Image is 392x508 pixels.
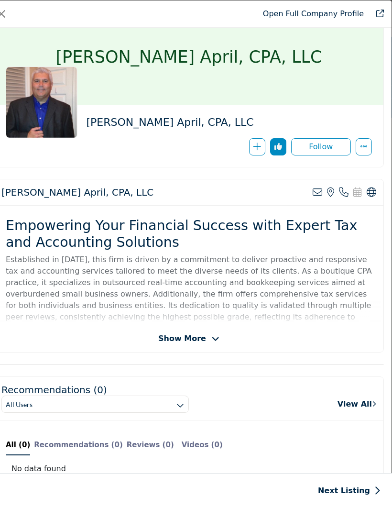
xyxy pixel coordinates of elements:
[55,9,322,105] h1: [PERSON_NAME] April, CPA, LLC
[6,66,77,138] img: francis-j-april-cpa-llc logo
[270,138,286,155] button: Redirect to login page
[34,441,123,449] b: Recommendations (0)
[127,441,174,449] b: Reviews (0)
[182,441,223,449] b: Videos (0)
[87,116,349,129] h2: [PERSON_NAME] April, CPA, LLC
[356,138,372,155] button: More Options
[11,463,66,475] span: No data found
[6,217,372,250] h2: Empowering Your Financial Success with Expert Tax and Accounting Solutions
[263,9,364,18] a: Redirect to francis-j-april-cpa-llc
[1,187,153,198] h2: Francis J. April, CPA, LLC
[291,138,351,155] button: Redirect to login
[158,333,206,344] span: Show More
[338,398,376,410] a: View All
[6,254,372,334] p: Established in [DATE], this firm is driven by a commitment to deliver proactive and responsive ta...
[6,400,33,409] h3: All Users
[249,138,265,155] button: Redirect to login page
[1,384,107,396] h2: Recommendations (0)
[1,396,189,413] button: All Users
[6,441,30,449] b: All (0)
[369,8,384,20] a: Redirect to francis-j-april-cpa-llc
[318,485,381,497] a: Next Listing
